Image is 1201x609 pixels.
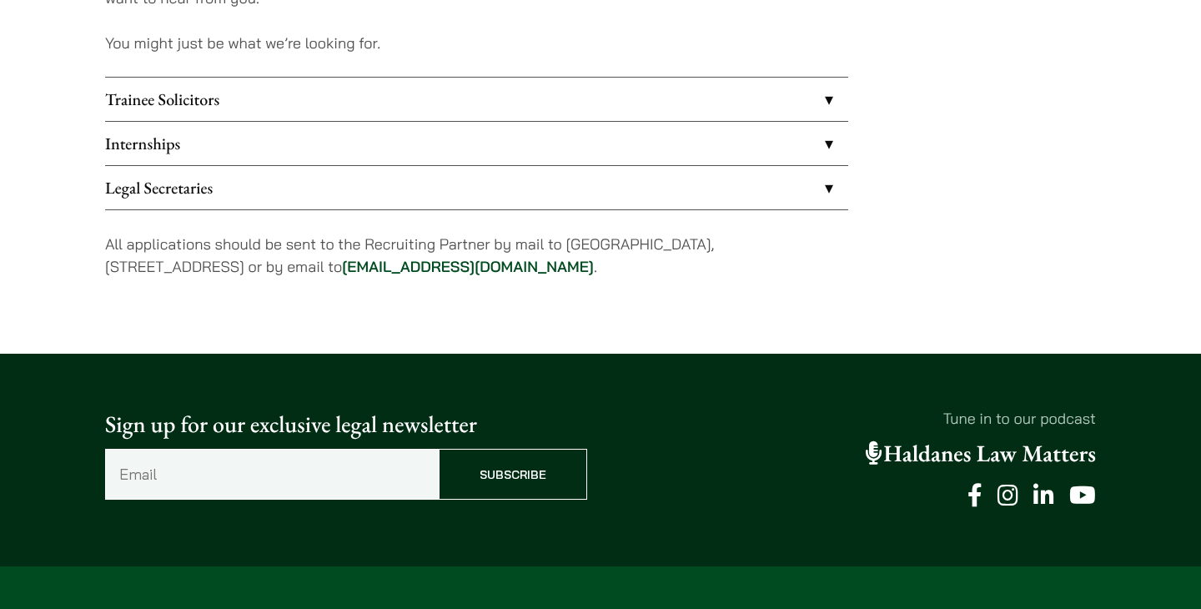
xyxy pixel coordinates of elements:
p: Sign up for our exclusive legal newsletter [105,407,587,442]
input: Email [105,449,439,500]
a: [EMAIL_ADDRESS][DOMAIN_NAME] [342,257,594,276]
a: Trainee Solicitors [105,78,848,121]
a: Legal Secretaries [105,166,848,209]
input: Subscribe [439,449,587,500]
p: Tune in to our podcast [614,407,1096,430]
p: You might just be what we’re looking for. [105,32,848,54]
a: Internships [105,122,848,165]
a: Haldanes Law Matters [866,439,1096,469]
p: All applications should be sent to the Recruiting Partner by mail to [GEOGRAPHIC_DATA], [STREET_A... [105,233,848,278]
